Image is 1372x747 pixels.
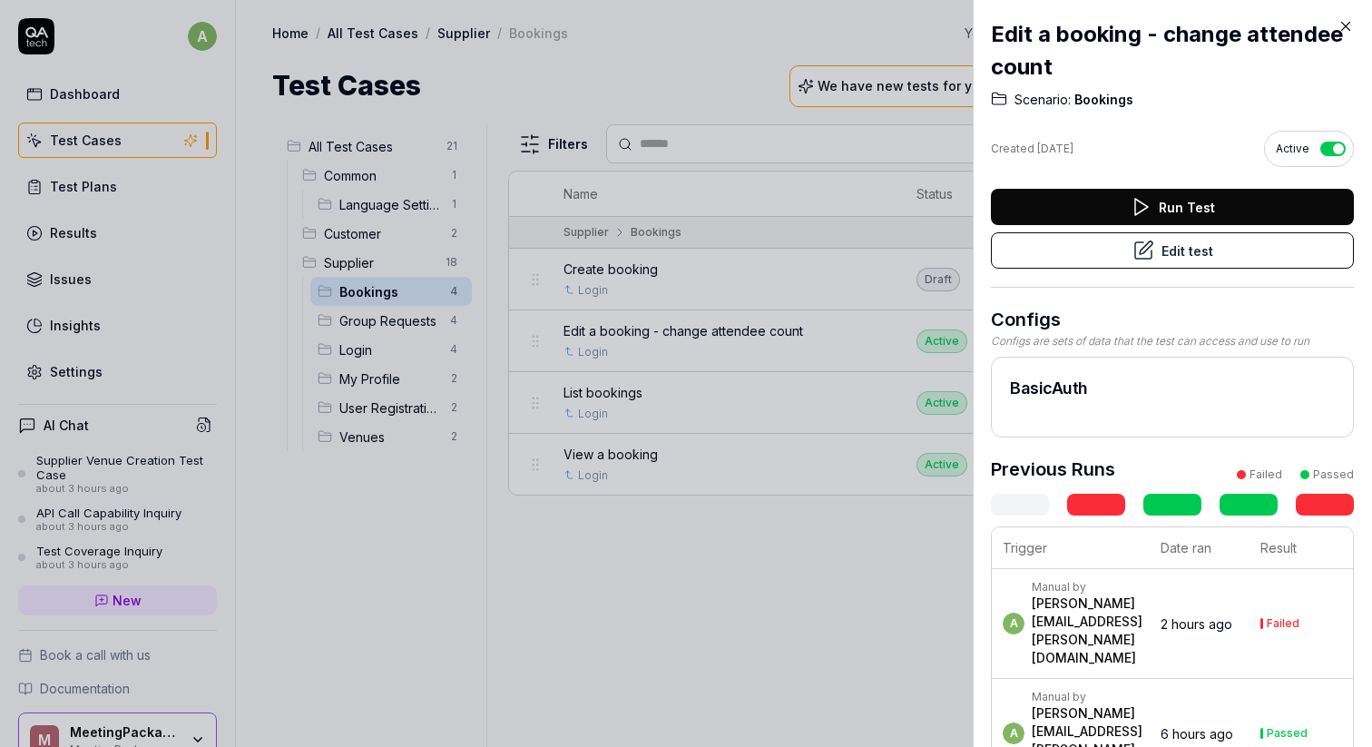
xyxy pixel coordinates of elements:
[1313,467,1354,483] div: Passed
[1037,142,1073,155] time: [DATE]
[991,232,1354,269] button: Edit test
[991,18,1354,84] h2: Edit a booking - change attendee count
[991,141,1073,157] div: Created
[992,527,1150,569] th: Trigger
[1071,91,1133,109] span: Bookings
[1032,580,1142,595] div: Manual by
[991,189,1354,225] button: Run Test
[1249,467,1282,483] div: Failed
[1161,726,1233,742] time: 6 hours ago
[1267,728,1308,739] div: Passed
[1010,376,1335,400] h2: BasicAuth
[991,456,1115,483] h3: Previous Runs
[1249,527,1353,569] th: Result
[991,333,1354,349] div: Configs are sets of data that the test can access and use to run
[1276,141,1309,157] span: Active
[1003,722,1024,744] span: a
[1267,618,1299,629] div: Failed
[1032,690,1142,704] div: Manual by
[1014,91,1071,109] span: Scenario:
[1003,613,1024,634] span: a
[1032,595,1142,667] div: [PERSON_NAME][EMAIL_ADDRESS][PERSON_NAME][DOMAIN_NAME]
[1150,527,1249,569] th: Date ran
[991,306,1354,333] h3: Configs
[1161,616,1232,632] time: 2 hours ago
